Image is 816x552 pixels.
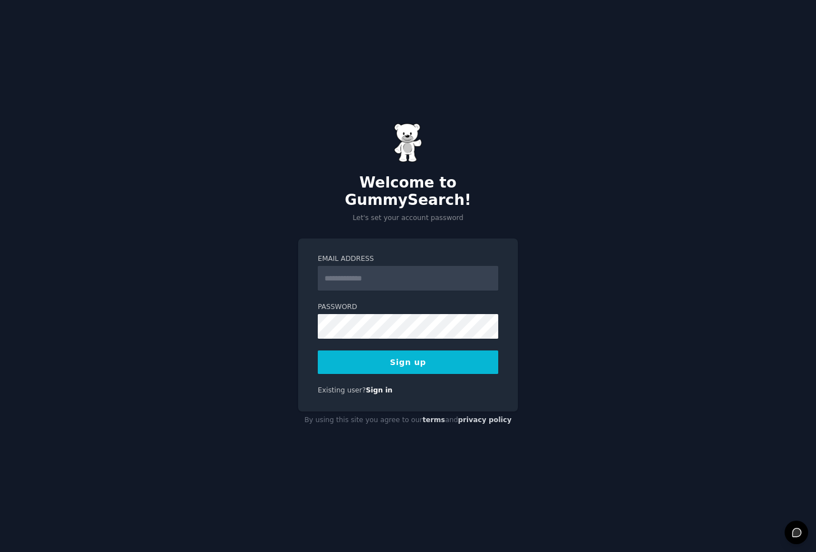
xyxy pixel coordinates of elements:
[298,174,518,209] h2: Welcome to GummySearch!
[394,123,422,162] img: Gummy Bear
[298,411,518,429] div: By using this site you agree to our and
[366,386,393,394] a: Sign in
[423,416,445,424] a: terms
[298,213,518,223] p: Let's set your account password
[318,350,498,374] button: Sign up
[458,416,512,424] a: privacy policy
[318,386,366,394] span: Existing user?
[318,254,498,264] label: Email Address
[318,302,498,312] label: Password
